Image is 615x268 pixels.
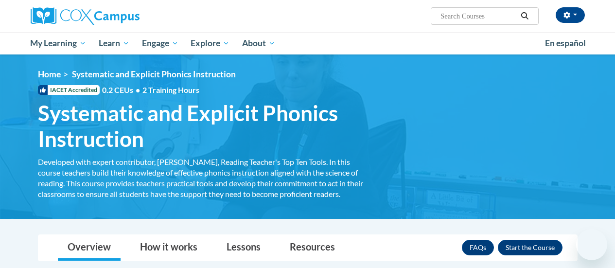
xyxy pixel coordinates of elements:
a: Lessons [217,235,270,261]
a: Engage [136,32,185,54]
span: About [242,37,275,49]
span: Systematic and Explicit Phonics Instruction [72,69,236,79]
a: Learn [92,32,136,54]
span: Learn [99,37,129,49]
span: My Learning [30,37,86,49]
a: Cox Campus [31,7,206,25]
a: En español [539,33,592,54]
a: How it works [130,235,207,261]
span: 2 Training Hours [142,85,199,94]
iframe: Button to launch messaging window [576,229,607,260]
span: En español [545,38,586,48]
a: Home [38,69,61,79]
input: Search Courses [439,10,517,22]
a: Explore [184,32,236,54]
div: Developed with expert contributor, [PERSON_NAME], Reading Teacher's Top Ten Tools. In this course... [38,157,373,199]
button: Search [517,10,532,22]
a: About [236,32,281,54]
a: Overview [58,235,121,261]
span: IACET Accredited [38,85,100,95]
a: Resources [280,235,345,261]
button: Account Settings [556,7,585,23]
div: Main menu [23,32,592,54]
a: FAQs [462,240,494,255]
img: Cox Campus [31,7,140,25]
span: Explore [191,37,229,49]
button: Enroll [498,240,562,255]
span: Systematic and Explicit Phonics Instruction [38,100,373,152]
span: • [136,85,140,94]
span: 0.2 CEUs [102,85,199,95]
a: My Learning [24,32,93,54]
span: Engage [142,37,178,49]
